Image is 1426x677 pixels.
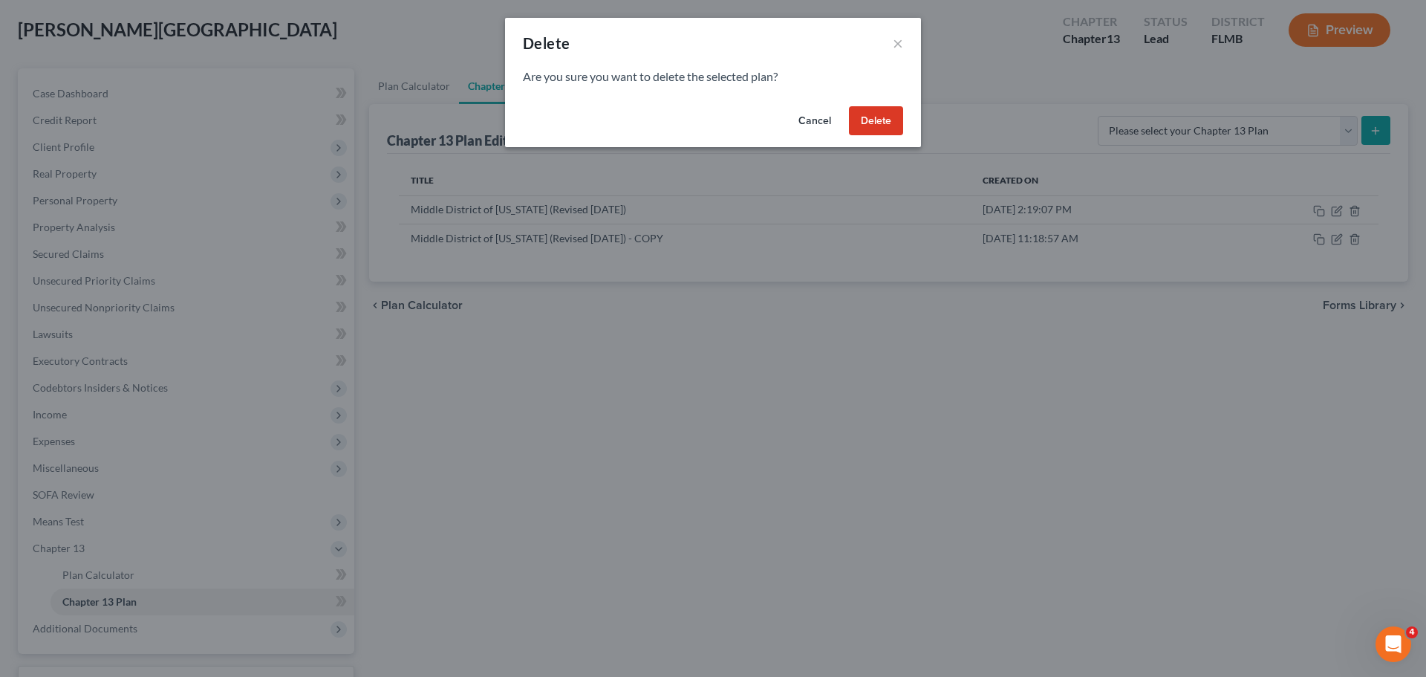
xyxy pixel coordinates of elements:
div: Delete [523,33,570,54]
button: × [893,34,903,52]
iframe: Intercom live chat [1375,626,1411,662]
span: 4 [1406,626,1418,638]
button: Cancel [787,106,843,136]
p: Are you sure you want to delete the selected plan? [523,68,903,85]
button: Delete [849,106,903,136]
